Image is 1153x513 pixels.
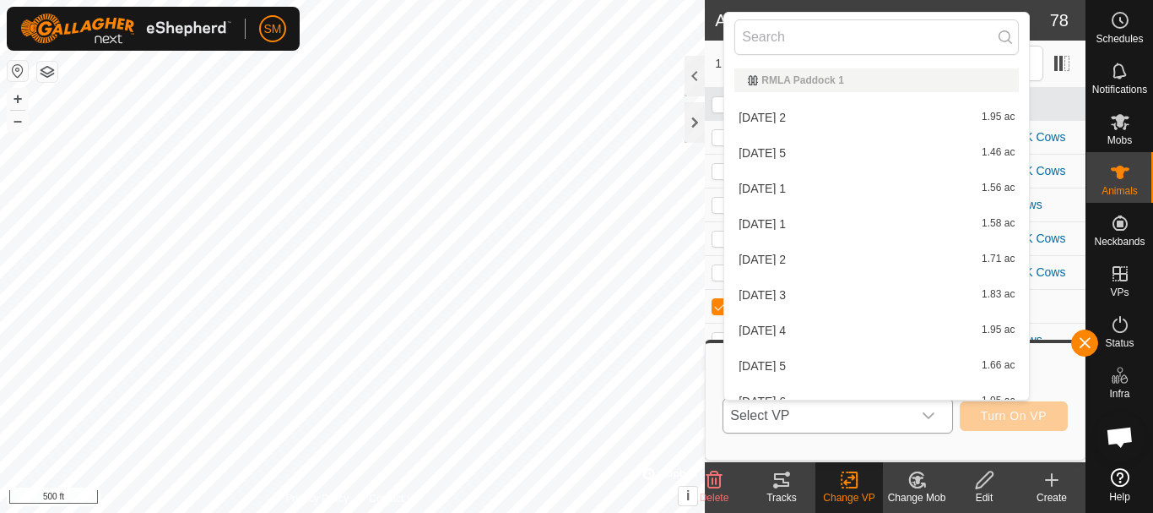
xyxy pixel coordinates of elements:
div: dropdown trigger [912,399,945,433]
span: 1.46 ac [982,147,1015,159]
span: [DATE] 2 [739,112,786,123]
span: [DATE] 6 [739,396,786,407]
span: Notifications [1092,85,1147,95]
span: Mobs [1107,135,1132,145]
span: Infra [1109,389,1129,399]
span: 1.95 ac [982,325,1015,336]
div: Create [1018,490,1085,505]
div: Change Mob [883,490,950,505]
a: Open chat [1095,412,1145,462]
div: - [991,297,1079,315]
button: Turn On VP [960,401,1068,431]
button: i [679,487,697,505]
span: 1.83 ac [982,289,1015,301]
span: [DATE] 5 [739,360,786,372]
div: RMLA Paddock 1 [748,75,1005,85]
li: 2025-08-24 3 [724,278,1029,312]
span: [DATE] 1 [739,218,786,230]
h2: Animals [715,10,1050,30]
span: VPs [1110,287,1129,297]
div: Change VP [815,490,883,505]
span: Neckbands [1094,237,1145,247]
li: 2025-08-24 5 [724,349,1029,383]
span: [DATE] 2 [739,254,786,265]
div: S and K Cows [991,264,1079,281]
div: Tracks [748,490,815,505]
span: 1.56 ac [982,183,1015,194]
li: 2025-08-22 5 [724,136,1029,170]
span: [DATE] 4 [739,325,786,336]
div: S and K Cows [991,128,1079,146]
button: – [8,111,28,131]
button: + [8,89,28,109]
span: Help [1109,492,1130,502]
span: Turn On VP [981,409,1047,423]
input: Search [734,19,1019,55]
span: 1.66 ac [982,360,1015,372]
span: [DATE] 5 [739,147,786,159]
li: 2025-08-24 2 [724,243,1029,276]
span: 1.95 ac [982,112,1015,123]
img: Gallagher Logo [20,14,231,44]
a: Contact Us [369,491,419,506]
div: S and K Cows [991,162,1079,180]
div: AW Cows [991,331,1079,349]
li: 2025-08-23 1 [724,172,1029,205]
span: Delete [700,492,729,504]
span: SM [264,20,282,38]
span: Animals [1102,186,1138,196]
span: 1.58 ac [982,218,1015,230]
div: Edit [950,490,1018,505]
span: 1.95 ac [982,396,1015,407]
span: [DATE] 3 [739,289,786,301]
span: i [686,488,690,503]
button: Map Layers [37,62,57,82]
span: [DATE] 1 [739,183,786,194]
span: 1.71 ac [982,254,1015,265]
span: Schedules [1096,34,1143,44]
li: 2025-08-24 4 [724,314,1029,347]
li: 2025-08-24 1 [724,207,1029,241]
span: Status [1105,338,1134,348]
a: Privacy Policy [286,491,349,506]
li: 2025-08-24 6 [724,385,1029,418]
span: Select VP [723,399,911,433]
button: Reset Map [8,61,28,81]
div: S and K Cows [991,230,1079,248]
span: 1 selected of 78 [715,55,838,73]
th: Mob [984,88,1085,121]
div: AW Cows [991,196,1079,214]
span: 78 [1050,8,1069,33]
li: 2025-08-12 2 [724,101,1029,134]
a: Help [1086,461,1153,509]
